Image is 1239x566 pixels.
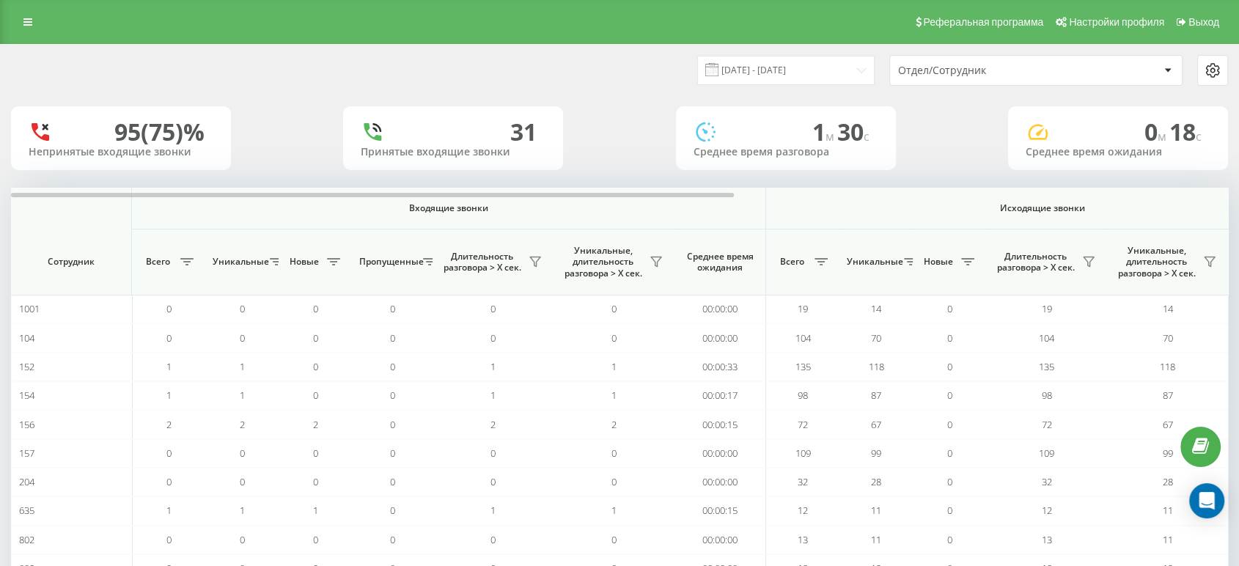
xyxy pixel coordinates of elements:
span: 104 [795,331,811,345]
span: 0 [166,302,172,315]
span: c [864,128,869,144]
span: 1 [240,360,245,373]
span: 98 [798,389,808,402]
span: 0 [490,302,496,315]
span: 154 [19,389,34,402]
span: 30 [837,116,869,147]
span: 0 [240,446,245,460]
span: 0 [390,475,395,488]
span: 0 [313,475,318,488]
span: 0 [313,360,318,373]
span: 802 [19,533,34,546]
span: 156 [19,418,34,431]
span: 157 [19,446,34,460]
span: 28 [871,475,881,488]
span: Уникальные, длительность разговора > Х сек. [1114,245,1199,279]
span: Настройки профиля [1069,16,1164,28]
span: Уникальные [213,256,265,268]
div: Непринятые входящие звонки [29,146,213,158]
span: 1 [490,504,496,517]
span: 1 [313,504,318,517]
span: 1001 [19,302,40,315]
span: 0 [313,533,318,546]
span: 104 [1039,331,1054,345]
span: 0 [490,475,496,488]
td: 00:00:00 [674,439,766,468]
span: 1 [490,360,496,373]
span: 67 [1163,418,1173,431]
span: 11 [1163,533,1173,546]
span: 0 [390,331,395,345]
span: 13 [798,533,808,546]
span: 0 [313,302,318,315]
span: 32 [1042,475,1052,488]
span: 0 [390,360,395,373]
span: 72 [798,418,808,431]
span: 152 [19,360,34,373]
span: 104 [19,331,34,345]
span: Входящие звонки [170,202,727,214]
td: 00:00:17 [674,381,766,410]
span: Выход [1188,16,1219,28]
span: 13 [1042,533,1052,546]
span: 1 [812,116,837,147]
span: 1 [240,389,245,402]
span: 0 [240,533,245,546]
span: 0 [313,446,318,460]
span: 99 [1163,446,1173,460]
span: 2 [611,418,617,431]
span: 0 [390,302,395,315]
span: Реферальная программа [923,16,1043,28]
div: Принятые входящие звонки [361,146,545,158]
div: 95 (75)% [114,118,205,146]
span: м [826,128,837,144]
span: 0 [390,446,395,460]
span: м [1158,128,1169,144]
span: 0 [390,533,395,546]
span: 0 [947,475,952,488]
td: 00:00:00 [674,323,766,352]
span: 0 [947,331,952,345]
span: 2 [240,418,245,431]
td: 00:00:33 [674,353,766,381]
div: Среднее время ожидания [1026,146,1210,158]
span: 0 [240,475,245,488]
span: 19 [798,302,808,315]
span: 0 [166,533,172,546]
span: 2 [313,418,318,431]
td: 00:00:00 [674,468,766,496]
span: 70 [871,331,881,345]
span: 1 [240,504,245,517]
span: 1 [166,389,172,402]
span: 0 [490,446,496,460]
div: Open Intercom Messenger [1189,483,1224,518]
td: 00:00:00 [674,295,766,323]
span: 67 [871,418,881,431]
span: 0 [390,389,395,402]
span: 0 [611,533,617,546]
span: 118 [1160,360,1175,373]
span: 99 [871,446,881,460]
span: Новые [920,256,957,268]
span: 0 [947,533,952,546]
span: 135 [795,360,811,373]
span: 14 [1163,302,1173,315]
span: 635 [19,504,34,517]
div: 31 [510,118,537,146]
span: 0 [947,418,952,431]
span: 0 [313,389,318,402]
span: 0 [313,331,318,345]
span: 204 [19,475,34,488]
td: 00:00:00 [674,526,766,554]
span: Всего [773,256,810,268]
span: 118 [869,360,884,373]
span: 72 [1042,418,1052,431]
span: 0 [166,331,172,345]
span: Пропущенные [359,256,419,268]
span: 109 [795,446,811,460]
div: Отдел/Сотрудник [898,65,1073,77]
span: 1 [166,504,172,517]
span: 0 [611,331,617,345]
span: 1 [611,360,617,373]
span: 0 [611,446,617,460]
